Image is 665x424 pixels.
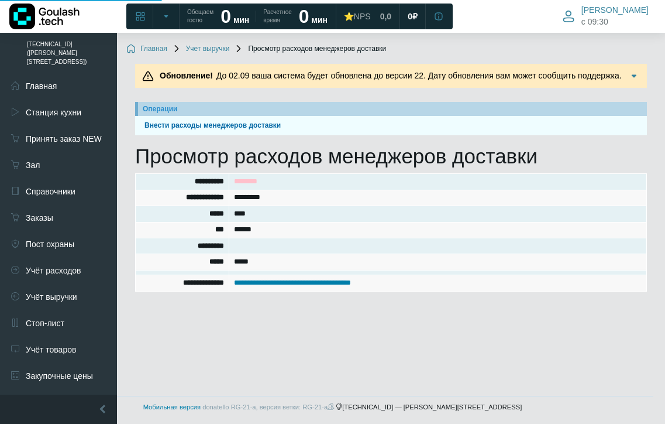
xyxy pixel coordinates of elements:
[337,6,398,27] a: ⭐NPS 0,0
[126,45,167,54] a: Главная
[142,70,154,82] img: Предупреждение
[263,8,291,25] span: Расчетное время
[581,5,649,15] span: [PERSON_NAME]
[628,70,640,82] img: Подробнее
[9,4,80,29] img: Логотип компании Goulash.tech
[581,16,608,28] span: c 09:30
[220,6,231,27] strong: 0
[180,6,335,27] a: Обещаем гостю 0 мин Расчетное время 0 мин
[233,15,249,25] span: мин
[202,404,336,411] span: donatello RG-21-a, версия ветки: RG-21-a
[344,11,371,22] div: ⭐
[401,6,425,27] a: 0 ₽
[354,12,371,21] span: NPS
[187,8,213,25] span: Обещаем гостю
[12,396,653,418] footer: [TECHNICAL_ID] — [PERSON_NAME][STREET_ADDRESS]
[135,144,647,169] h1: Просмотр расходов менеджеров доставки
[172,45,230,54] a: Учет выручки
[556,2,656,30] button: [PERSON_NAME] c 09:30
[143,104,642,114] div: Операции
[143,404,201,411] a: Мобильная версия
[408,11,412,22] span: 0
[160,71,213,80] b: Обновление!
[311,15,327,25] span: мин
[299,6,309,27] strong: 0
[412,11,418,22] span: ₽
[380,11,391,22] span: 0,0
[156,71,622,93] span: До 02.09 ваша система будет обновлена до версии 22. Дату обновления вам может сообщить поддержка....
[234,45,386,54] span: Просмотр расходов менеджеров доставки
[140,120,642,131] a: Внести расходы менеджеров доставки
